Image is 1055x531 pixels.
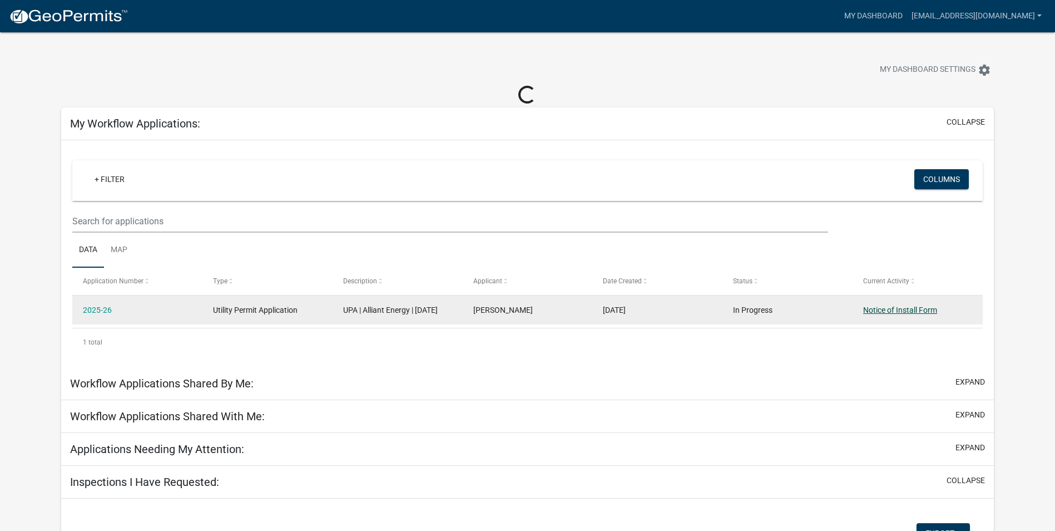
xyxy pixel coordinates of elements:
[733,277,752,285] span: Status
[213,306,298,314] span: Utility Permit Application
[733,306,772,314] span: In Progress
[202,268,333,294] datatable-header-cell: Type
[978,63,991,77] i: settings
[70,410,265,423] h5: Workflow Applications Shared With Me:
[343,306,438,314] span: UPA | Alliant Energy | 05/08/2025
[343,277,377,285] span: Description
[70,117,200,130] h5: My Workflow Applications:
[213,277,227,285] span: Type
[83,277,143,285] span: Application Number
[880,63,975,77] span: My Dashboard Settings
[70,442,244,456] h5: Applications Needing My Attention:
[72,233,104,268] a: Data
[722,268,853,294] datatable-header-cell: Status
[83,306,112,314] a: 2025-26
[473,306,533,314] span: Joseph Malchesky
[955,442,985,454] button: expand
[871,59,1000,81] button: My Dashboard Settingssettings
[947,116,985,128] button: collapse
[914,169,969,189] button: Columns
[61,140,994,367] div: collapse
[840,6,907,27] a: My Dashboard
[473,277,502,285] span: Applicant
[70,377,254,390] h5: Workflow Applications Shared By Me:
[462,268,592,294] datatable-header-cell: Applicant
[863,306,937,314] a: Notice of Install Form
[333,268,463,294] datatable-header-cell: Description
[603,277,642,285] span: Date Created
[72,328,983,356] div: 1 total
[853,268,983,294] datatable-header-cell: Current Activity
[104,233,134,268] a: Map
[603,306,626,314] span: 05/08/2025
[72,210,828,233] input: Search for applications
[907,6,1046,27] a: [EMAIL_ADDRESS][DOMAIN_NAME]
[70,475,219,489] h5: Inspections I Have Requested:
[863,277,909,285] span: Current Activity
[947,475,985,486] button: collapse
[72,268,202,294] datatable-header-cell: Application Number
[955,376,985,388] button: expand
[955,409,985,421] button: expand
[86,169,133,189] a: + Filter
[592,268,722,294] datatable-header-cell: Date Created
